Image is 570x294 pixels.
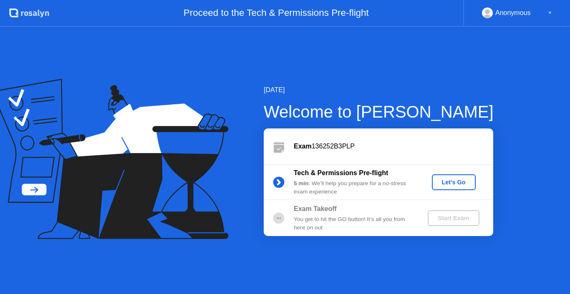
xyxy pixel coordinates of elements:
[294,143,312,150] b: Exam
[294,205,337,212] b: Exam Takeoff
[294,179,414,196] div: : We’ll help you prepare for a no-stress exam experience
[435,179,472,186] div: Let's Go
[294,180,309,186] b: 5 min
[294,215,414,232] div: You get to hit the GO button! It’s all you from here on out
[294,169,388,176] b: Tech & Permissions Pre-flight
[264,85,494,95] div: [DATE]
[264,99,494,124] div: Welcome to [PERSON_NAME]
[432,174,476,190] button: Let's Go
[428,210,479,226] button: Start Exam
[431,215,476,221] div: Start Exam
[294,141,493,151] div: 136252B3PLP
[548,8,552,18] div: ▼
[495,8,531,18] div: Anonymous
